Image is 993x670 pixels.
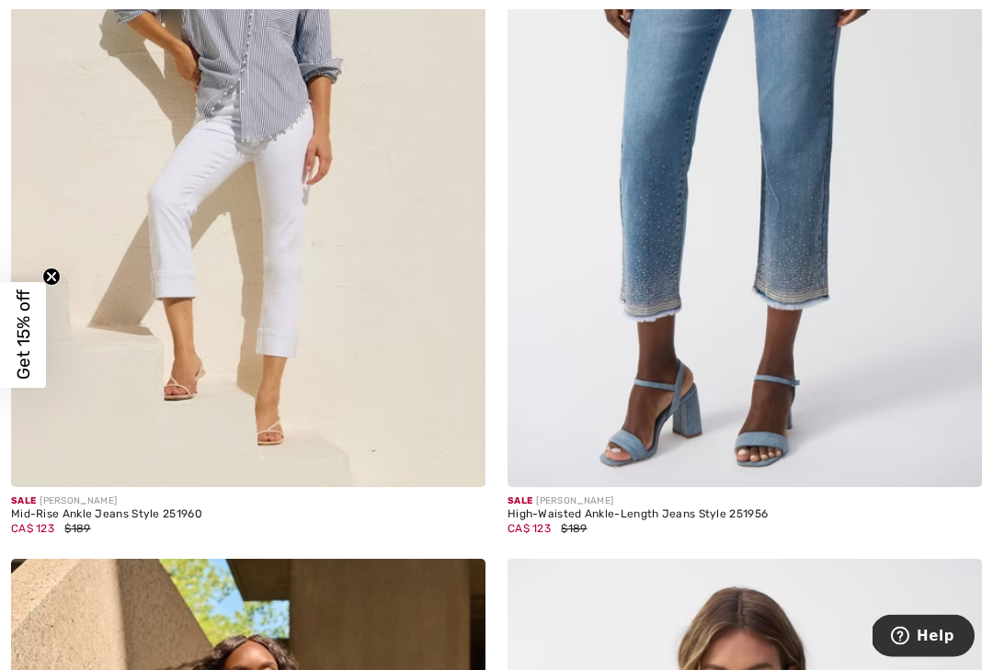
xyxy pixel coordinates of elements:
span: Sale [11,496,36,507]
div: High-Waisted Ankle-Length Jeans Style 251956 [508,509,982,522]
span: CA$ 123 [508,523,551,536]
span: Get 15% off [13,290,34,380]
span: Sale [508,496,532,507]
button: Close teaser [42,267,61,286]
div: [PERSON_NAME] [11,495,485,509]
span: $189 [561,523,587,536]
span: $189 [64,523,90,536]
div: Mid-Rise Ankle Jeans Style 251960 [11,509,485,522]
span: CA$ 123 [11,523,54,536]
div: [PERSON_NAME] [508,495,982,509]
iframe: Opens a widget where you can find more information [873,615,975,661]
